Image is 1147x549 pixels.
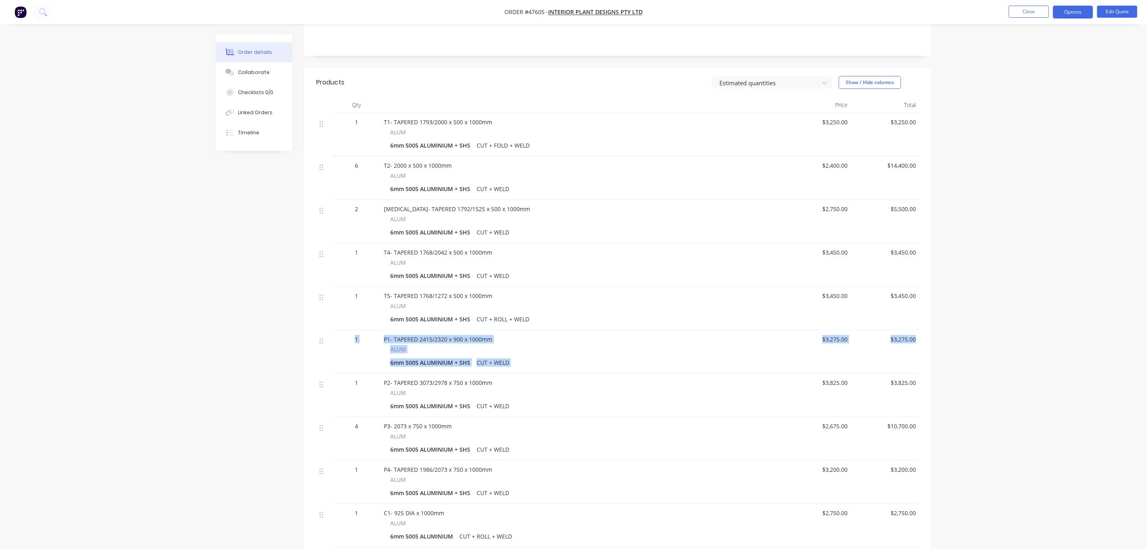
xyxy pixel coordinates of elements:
span: P2- TAPERED 3073/2978 x 750 x 1000mm [384,379,492,387]
span: $3,200.00 [854,465,916,474]
span: $3,250.00 [854,118,916,126]
span: $3,450.00 [854,292,916,300]
span: $3,825.00 [854,378,916,387]
span: $14,400.00 [854,161,916,170]
div: Collaborate [238,69,270,76]
div: CUT + WELD [473,226,512,238]
a: INTERIOR PLANT DESIGNS PTY LTD [548,8,643,16]
div: Total [851,97,919,113]
div: 6mm 5005 ALUMINIUM + SHS [390,487,473,499]
div: 6mm 5005 ALUMINIUM + SHS [390,226,473,238]
div: CUT + WELD [473,444,512,455]
span: $3,825.00 [786,378,848,387]
span: $3,250.00 [786,118,848,126]
div: Price [782,97,851,113]
span: 6 [355,161,358,170]
span: Order #47605 - [504,8,548,16]
span: ALUM [390,128,406,136]
div: Checklists 0/0 [238,89,274,96]
span: ALUM [390,171,406,180]
div: CUT + WELD [473,270,512,282]
span: 1 [355,335,358,343]
span: $3,275.00 [854,335,916,343]
button: Timeline [216,123,292,143]
span: $3,450.00 [854,248,916,257]
div: 6mm 5005 ALUMINIUM + SHS [390,270,473,282]
div: Order details [238,49,272,56]
span: $2,675.00 [786,422,848,430]
span: $2,750.00 [854,509,916,517]
div: 6mm 5005 ALUMINIUM + SHS [390,140,473,151]
span: ALUM [390,475,406,484]
div: Linked Orders [238,109,273,116]
span: 1 [355,378,358,387]
span: 1 [355,292,358,300]
span: C1- 925 DIA x 1000mm [384,509,444,517]
span: P4- TAPERED 1986/2073 x 750 x 1000mm [384,466,492,473]
span: ALUM [390,215,406,223]
button: Collaborate [216,62,292,82]
button: Order details [216,42,292,62]
div: CUT + WELD [473,400,512,412]
span: $2,750.00 [786,205,848,213]
div: Products [316,78,344,87]
button: Options [1053,6,1093,19]
button: Linked Orders [216,103,292,123]
span: P3- 2073 x 750 x 1000mm [384,422,452,430]
span: $3,450.00 [786,248,848,257]
span: T2- 2000 x 500 x 1000mm [384,162,452,169]
span: 4 [355,422,358,430]
div: CUT + FOLD + WELD [473,140,533,151]
span: $5,500.00 [854,205,916,213]
div: CUT + WELD [473,357,512,368]
span: $3,200.00 [786,465,848,474]
span: ALUM [390,432,406,440]
div: 6mm 5005 ALUMINIUM + SHS [390,183,473,195]
button: Checklists 0/0 [216,82,292,103]
div: 6mm 5005 ALUMINIUM + SHS [390,357,473,368]
span: ALUM [390,345,406,354]
span: 2 [355,205,358,213]
span: $2,400.00 [786,161,848,170]
div: CUT + ROLL + WELD [473,313,533,325]
span: ALUM [390,258,406,267]
div: Timeline [238,129,260,136]
div: CUT + WELD [473,487,512,499]
button: Show / Hide columns [839,76,901,89]
span: $3,275.00 [786,335,848,343]
div: 6mm 5005 ALUMINIUM + SHS [390,313,473,325]
span: ALUM [390,519,406,527]
span: 1 [355,248,358,257]
span: T5- TAPERED 1768/1272 x 500 x 1000mm [384,292,492,300]
button: Close [1009,6,1049,18]
div: 6mm 5005 ALUMINIUM + SHS [390,444,473,455]
div: 6mm 5005 ALUMINIUM [390,530,456,542]
div: Qty [332,97,381,113]
span: [MEDICAL_DATA]- TAPERED 1792/1525 x 500 x 1000mm [384,205,530,213]
span: $10,700.00 [854,422,916,430]
span: 1 [355,509,358,517]
span: T4- TAPERED 1768/2042 x 500 x 1000mm [384,249,492,256]
div: CUT + ROLL + WELD [456,530,515,542]
span: $2,750.00 [786,509,848,517]
span: P1- TAPERED 2415/2320 x 900 x 1000mm [384,335,492,343]
div: 6mm 5005 ALUMINIUM + SHS [390,400,473,412]
img: Factory [14,6,27,18]
span: 1 [355,465,358,474]
span: T1- TAPERED 1793/2000 x 500 x 1000mm [384,118,492,126]
span: 1 [355,118,358,126]
button: Edit Quote [1097,6,1137,18]
span: ALUM [390,389,406,397]
div: CUT + WELD [473,183,512,195]
span: ALUM [390,302,406,310]
span: $3,450.00 [786,292,848,300]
